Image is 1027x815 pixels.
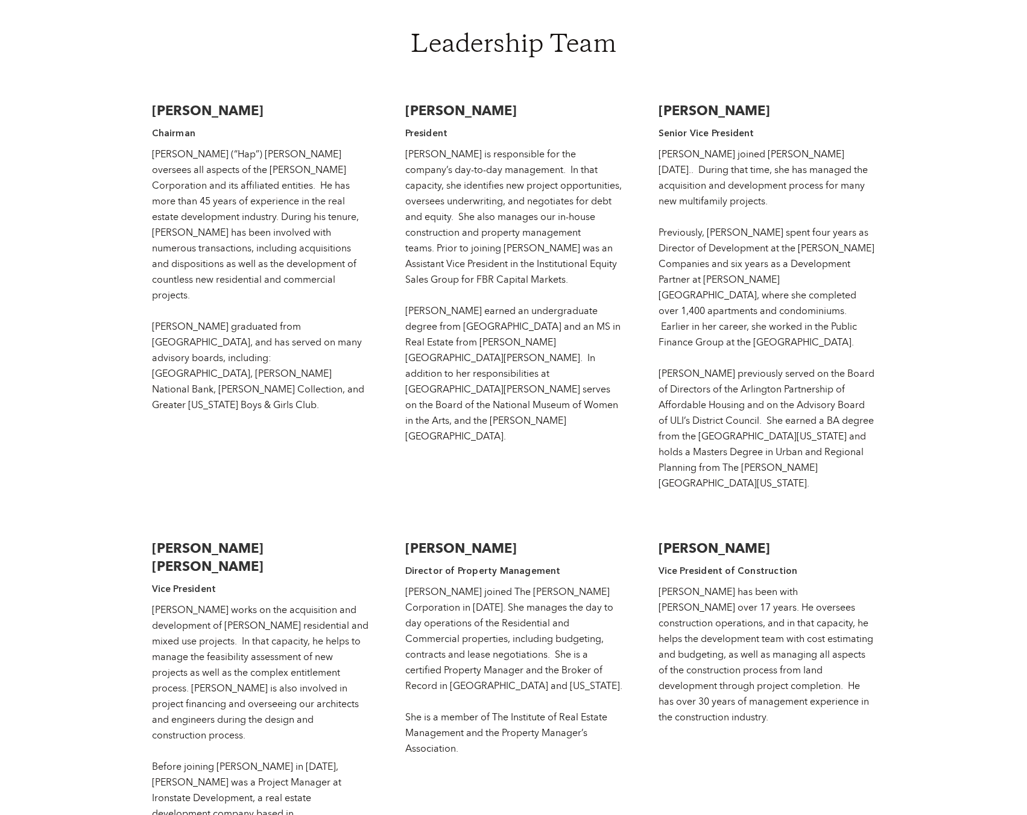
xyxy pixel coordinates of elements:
[405,584,622,757] div: [PERSON_NAME] joined The [PERSON_NAME] Corporation in [DATE]. She manages the day to day operatio...
[152,540,369,576] h3: [PERSON_NAME] [PERSON_NAME]
[405,564,622,578] h4: Director of Property Management
[152,102,369,120] h3: [PERSON_NAME]
[405,126,622,140] h4: President
[659,584,876,725] div: [PERSON_NAME] has been with [PERSON_NAME] over 17 years. He oversees construction operations, and...
[659,146,876,491] div: [PERSON_NAME] joined [PERSON_NAME] [DATE].. During that time, she has managed the acquisition and...
[154,33,873,60] h1: Leadership Team
[659,126,876,140] h4: Senior Vice President
[405,540,622,558] h3: [PERSON_NAME]
[659,542,770,555] strong: [PERSON_NAME]
[659,102,876,120] h3: [PERSON_NAME]
[152,582,369,596] h4: Vice President
[152,146,369,413] div: [PERSON_NAME] (“Hap”) [PERSON_NAME] oversees all aspects of the [PERSON_NAME] Corporation and its...
[659,564,876,578] h4: Vice President of Construction
[405,102,622,120] h3: [PERSON_NAME]
[405,146,622,444] div: [PERSON_NAME] is responsible for the company’s day-to-day management. In that capacity, she ident...
[152,126,369,140] h4: Chairman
